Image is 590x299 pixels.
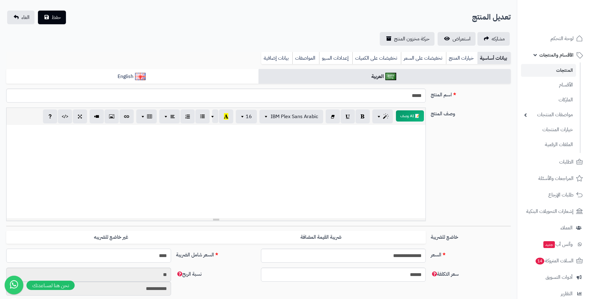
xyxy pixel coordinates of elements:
span: 14 [535,257,544,264]
a: تخفيضات على السعر [401,52,446,64]
img: العربية [385,73,396,80]
a: المواصفات [292,52,319,64]
button: IBM Plex Sans Arabic [259,110,323,123]
label: السعر [428,249,513,259]
span: استعراض [453,35,471,43]
h2: تعديل المنتج [472,11,511,24]
span: الأقسام والمنتجات [539,51,574,59]
a: الغاء [7,11,35,24]
label: غير خاضع للضريبه [6,231,216,244]
a: مواصفات المنتجات [521,108,576,122]
span: أدوات التسويق [546,273,573,282]
span: الطلبات [559,158,574,166]
a: خيارات المنتج [446,52,477,64]
label: اسم المنتج [428,89,513,99]
span: سعر التكلفة [431,270,459,278]
span: المراجعات والأسئلة [538,174,574,183]
a: English [6,69,258,84]
button: 16 [236,110,257,123]
img: logo-2.png [548,12,584,25]
a: بيانات أساسية [477,52,511,64]
a: إعدادات السيو [319,52,352,64]
a: تخفيضات على الكميات [352,52,401,64]
a: الأقسام [521,78,576,92]
span: حركة مخزون المنتج [394,35,430,43]
button: حفظ [38,11,66,24]
img: English [135,73,146,80]
label: ضريبة القيمة المضافة [216,231,426,244]
a: المنتجات [521,64,576,77]
a: وآتس آبجديد [521,237,586,252]
span: السلات المتروكة [535,256,574,265]
a: إشعارات التحويلات البنكية [521,204,586,219]
a: خيارات المنتجات [521,123,576,136]
span: حفظ [52,14,61,21]
label: وصف المنتج [428,108,513,117]
a: لوحة التحكم [521,31,586,46]
span: جديد [543,241,555,248]
span: إشعارات التحويلات البنكية [526,207,574,216]
span: 16 [246,113,252,120]
a: العربية [258,69,511,84]
a: طلبات الإرجاع [521,187,586,202]
label: خاضع للضريبة [428,231,513,241]
a: استعراض [438,32,476,46]
a: حركة مخزون المنتج [380,32,434,46]
a: الطلبات [521,154,586,169]
a: أدوات التسويق [521,270,586,285]
span: لوحة التحكم [551,34,574,43]
span: العملاء [560,223,573,232]
span: التقارير [561,289,573,298]
a: الماركات [521,93,576,107]
a: السلات المتروكة14 [521,253,586,268]
a: مشاركه [477,32,510,46]
a: المراجعات والأسئلة [521,171,586,186]
span: نسبة الربح [176,270,202,278]
a: الملفات الرقمية [521,138,576,151]
span: IBM Plex Sans Arabic [271,113,318,120]
span: طلبات الإرجاع [548,191,574,199]
label: السعر شامل الضريبة [174,249,258,259]
a: العملاء [521,220,586,235]
span: وآتس آب [543,240,573,249]
span: مشاركه [492,35,505,43]
a: بيانات إضافية [261,52,292,64]
span: الغاء [21,14,30,21]
button: 📝 AI وصف [396,110,424,122]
